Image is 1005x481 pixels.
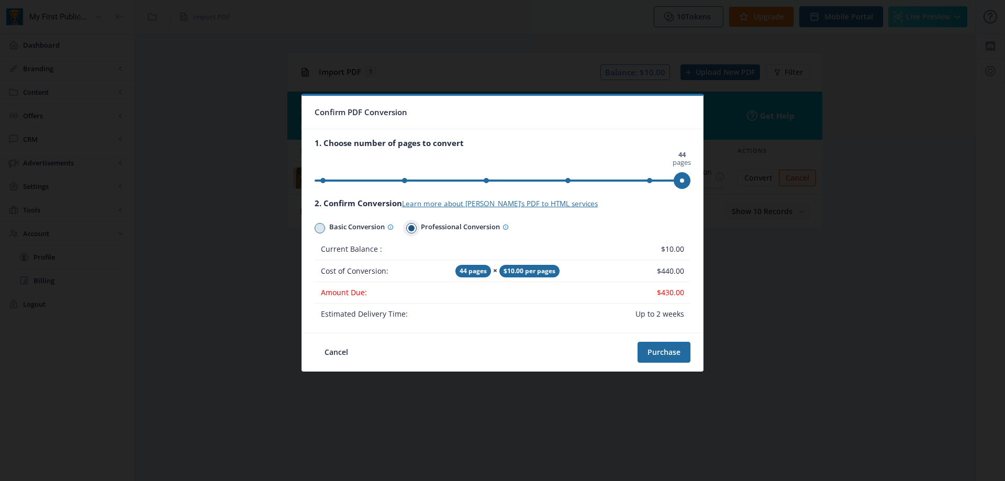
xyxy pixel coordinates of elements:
[325,220,394,236] span: Basic Conversion
[638,342,690,363] button: Purchase
[671,150,693,167] span: pages
[607,304,690,325] td: Up to 2 weeks
[315,282,449,304] td: Amount Due:
[315,239,449,260] td: Current Balance :
[315,138,690,148] div: 1. Choose number of pages to convert
[315,180,690,182] ngx-slider: ngx-slider
[607,282,690,304] td: $430.00
[678,150,686,159] strong: 44
[607,239,690,260] td: $10.00
[402,199,598,208] a: Learn more about [PERSON_NAME]’s PDF to HTML services
[315,342,358,363] button: Cancel
[315,304,449,325] td: Estimated Delivery Time:
[455,265,491,277] span: 44 pages
[315,260,449,282] td: Cost of Conversion:
[607,260,690,282] td: $440.00
[493,265,497,275] strong: ×
[302,96,703,129] nb-card-header: Confirm PDF Conversion
[315,198,690,209] div: 2. Confirm Conversion
[499,265,560,277] span: $10.00 per pages
[674,172,690,189] span: ngx-slider
[417,220,509,236] span: Professional Conversion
